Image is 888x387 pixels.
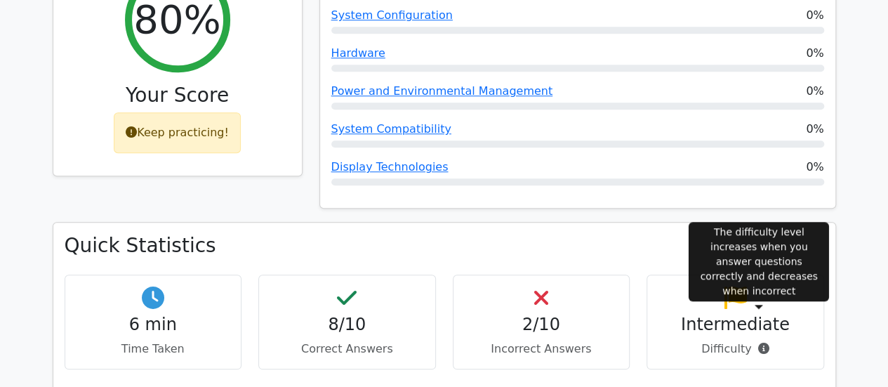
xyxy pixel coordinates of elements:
p: Time Taken [77,341,230,358]
span: 0% [806,121,823,138]
h4: Intermediate [658,315,812,335]
h3: Quick Statistics [65,234,824,258]
a: Hardware [331,46,385,60]
span: 0% [806,45,823,62]
h3: Your Score [65,84,291,107]
div: The difficulty level increases when you answer questions correctly and decreases when incorrect [689,222,829,301]
a: System Compatibility [331,122,451,136]
span: 0% [806,83,823,100]
a: Power and Environmental Management [331,84,553,98]
p: Difficulty [658,341,812,358]
p: Correct Answers [270,341,424,358]
div: Keep practicing! [114,112,241,153]
a: Display Technologies [331,160,449,173]
h4: 2/10 [465,315,618,335]
span: 0% [806,7,823,24]
p: Incorrect Answers [465,341,618,358]
a: System Configuration [331,8,453,22]
h4: 6 min [77,315,230,335]
h4: 8/10 [270,315,424,335]
span: 0% [806,159,823,176]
